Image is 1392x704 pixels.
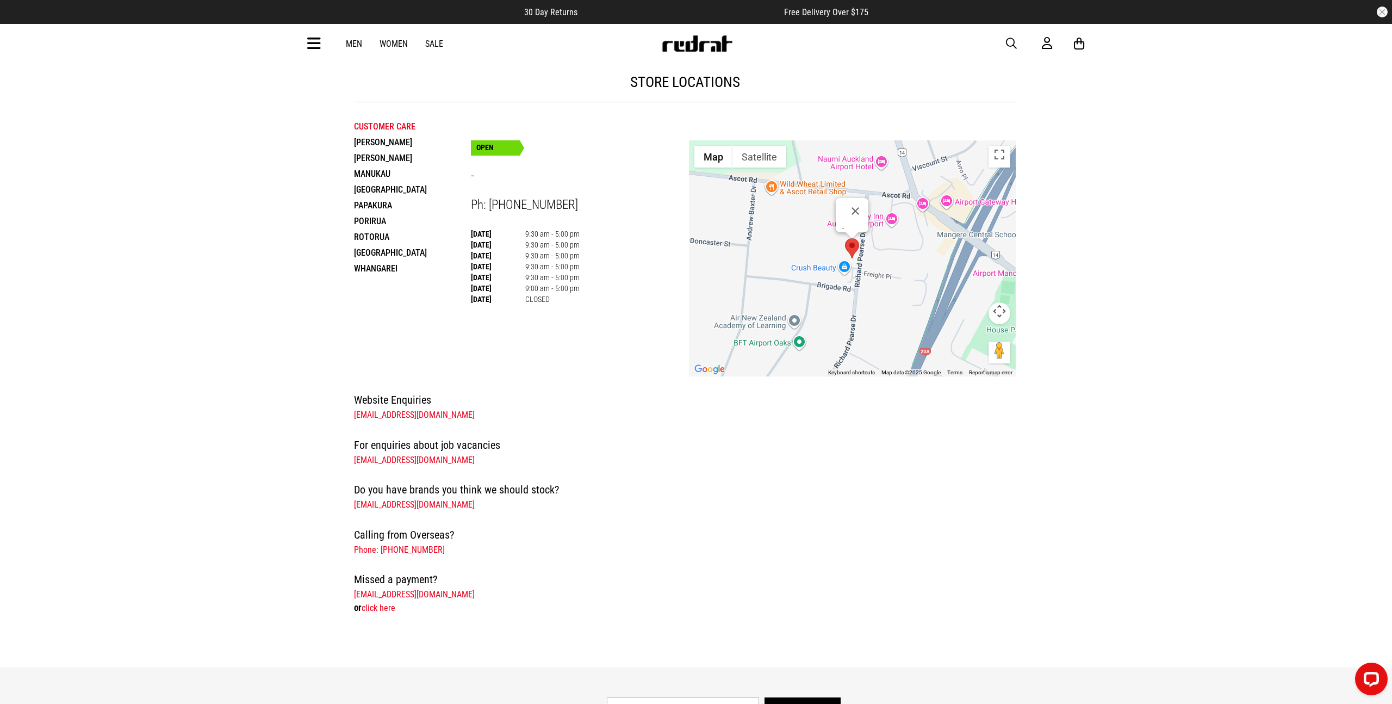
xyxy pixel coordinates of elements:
span: or [354,602,362,613]
li: Whangarei [354,261,471,276]
span: Ph: [PHONE_NUMBER] [471,197,578,212]
th: [DATE] [471,283,525,294]
th: [DATE] [471,272,525,283]
h4: For enquiries about job vacancies [354,436,1016,454]
span: Free Delivery Over $175 [784,7,868,17]
a: Report a map error [969,369,1012,375]
a: Terms (opens in new tab) [947,369,962,375]
button: Show satellite imagery [732,146,786,168]
a: [EMAIL_ADDRESS][DOMAIN_NAME] [354,499,475,510]
td: 9:00 am - 5:00 pm [525,283,580,294]
td: 9:30 am - 5:00 pm [525,239,580,250]
a: Women [380,39,408,49]
li: Rotorua [354,229,471,245]
li: Manukau [354,166,471,182]
th: [DATE] [471,239,525,250]
td: 9:30 am - 5:00 pm [525,272,580,283]
div: OPEN [471,140,520,156]
a: [EMAIL_ADDRESS][DOMAIN_NAME] [354,455,475,465]
h1: store locations [354,73,1016,91]
td: 9:30 am - 5:00 pm [525,229,580,239]
li: Porirua [354,213,471,229]
a: Men [346,39,362,49]
a: [EMAIL_ADDRESS][DOMAIN_NAME] [354,589,475,600]
h4: Website Enquiries [354,391,1016,409]
h3: - [471,168,689,185]
h4: Calling from Overseas? [354,526,1016,544]
button: Show street map [694,146,732,168]
th: [DATE] [471,294,525,305]
button: Toggle fullscreen view [989,146,1010,168]
div: - [842,224,868,232]
td: 9:30 am - 5:00 pm [525,261,580,272]
li: [PERSON_NAME] [354,150,471,166]
span: Map data ©2025 Google [881,369,941,375]
span: 30 Day Returns [524,7,577,17]
th: [DATE] [471,261,525,272]
td: 9:30 am - 5:00 pm [525,250,580,261]
img: Google [692,362,728,376]
th: [DATE] [471,229,525,239]
a: Phone: [PHONE_NUMBER] [354,545,445,555]
a: Open this area in Google Maps (opens a new window) [692,362,728,376]
a: [EMAIL_ADDRESS][DOMAIN_NAME] [354,410,475,420]
a: Sale [425,39,443,49]
button: Map camera controls [989,302,1010,324]
th: [DATE] [471,250,525,261]
img: Redrat logo [661,35,733,52]
button: Keyboard shortcuts [828,369,875,376]
li: [GEOGRAPHIC_DATA] [354,182,471,197]
button: Drag Pegman onto the map to open Street View [989,342,1010,363]
button: Close [842,198,868,224]
li: [PERSON_NAME] [354,134,471,150]
iframe: Customer reviews powered by Trustpilot [599,7,762,17]
li: [GEOGRAPHIC_DATA] [354,245,471,261]
li: Customer Care [354,119,471,134]
td: CLOSED [525,294,580,305]
iframe: LiveChat chat widget [1346,658,1392,704]
li: Papakura [354,197,471,213]
h4: Do you have brands you think we should stock? [354,481,1016,498]
h4: Missed a payment? [354,571,1016,588]
a: click here [362,603,395,613]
